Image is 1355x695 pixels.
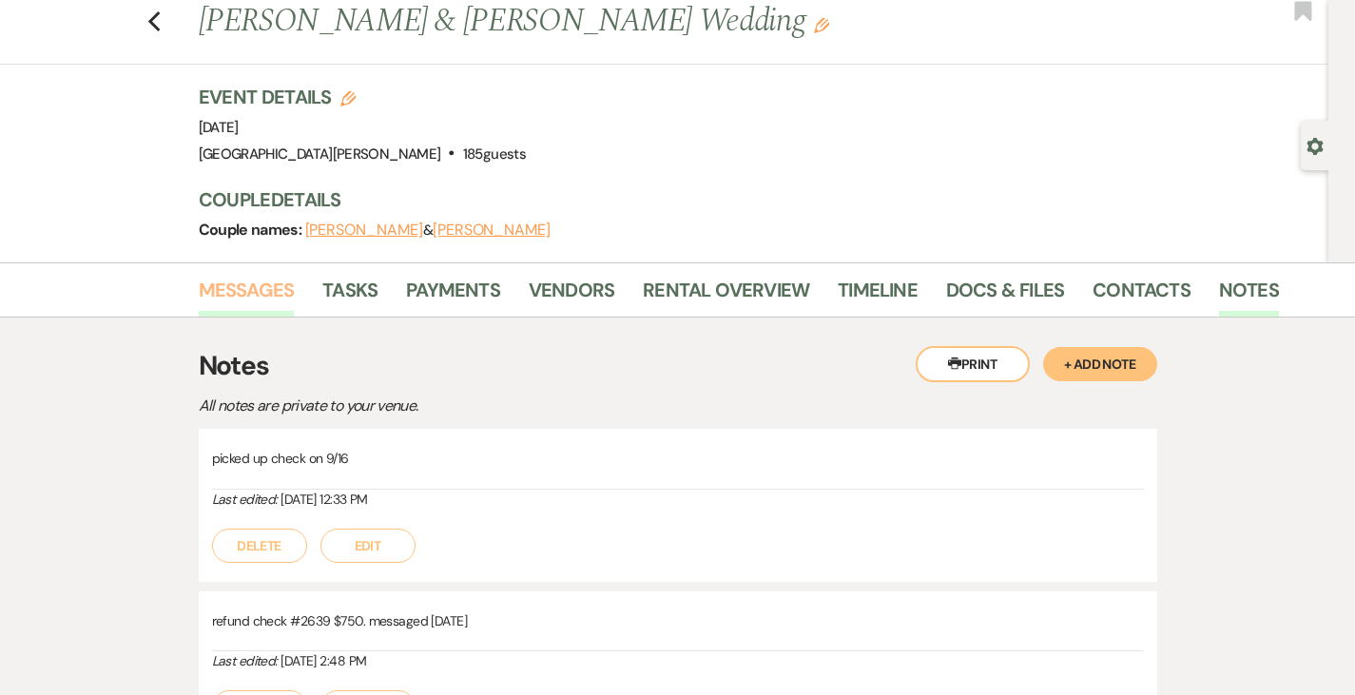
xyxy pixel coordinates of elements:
button: Delete [212,529,307,563]
a: Vendors [529,275,614,317]
button: Print [916,346,1030,382]
button: [PERSON_NAME] [305,222,423,238]
button: Open lead details [1307,136,1324,154]
a: Rental Overview [643,275,809,317]
div: [DATE] 2:48 PM [212,651,1144,671]
p: refund check #2639 $750. messaged [DATE] [212,610,1144,631]
h3: Notes [199,346,1157,386]
div: [DATE] 12:33 PM [212,490,1144,510]
span: Couple names: [199,220,305,240]
span: & [305,221,551,240]
i: Last edited: [212,491,278,508]
h3: Event Details [199,84,526,110]
a: Notes [1219,275,1279,317]
p: picked up check on 9/16 [212,448,1144,469]
a: Messages [199,275,295,317]
button: Edit [814,16,829,33]
button: Edit [320,529,416,563]
span: [DATE] [199,118,239,137]
a: Contacts [1093,275,1190,317]
a: Docs & Files [946,275,1064,317]
p: All notes are private to your venue. [199,394,864,418]
i: Last edited: [212,652,278,669]
span: 185 guests [463,145,526,164]
a: Payments [406,275,500,317]
a: Tasks [322,275,377,317]
span: [GEOGRAPHIC_DATA][PERSON_NAME] [199,145,441,164]
button: [PERSON_NAME] [433,222,551,238]
h3: Couple Details [199,186,1264,213]
a: Timeline [838,275,918,317]
button: + Add Note [1043,347,1157,381]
